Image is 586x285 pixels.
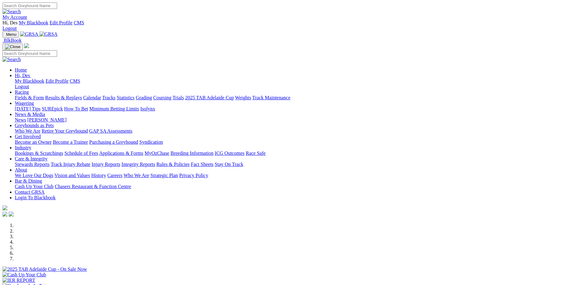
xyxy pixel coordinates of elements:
[15,95,44,100] a: Fields & Form
[215,151,244,156] a: ICG Outcomes
[15,128,584,134] div: Greyhounds as Pets
[15,84,29,89] a: Logout
[2,212,7,217] img: facebook.svg
[191,162,213,167] a: Fact Sheets
[235,95,251,100] a: Weights
[15,189,44,195] a: Contact GRSA
[2,205,7,210] img: logo-grsa-white.png
[107,173,122,178] a: Careers
[150,173,178,178] a: Strategic Plan
[15,178,42,184] a: Bar & Dining
[15,139,584,145] div: Get Involved
[70,78,80,84] a: CMS
[172,95,184,100] a: Trials
[15,106,584,112] div: Wagering
[83,95,101,100] a: Calendar
[24,43,29,48] img: logo-grsa-white.png
[54,173,90,178] a: Vision and Values
[2,26,17,31] a: Logout
[2,2,57,9] input: Search
[99,151,143,156] a: Applications & Forms
[9,212,14,217] img: twitter.svg
[20,31,38,37] img: GRSA
[4,38,22,43] span: BlkBook
[15,78,44,84] a: My Blackbook
[15,167,27,172] a: About
[145,151,169,156] a: MyOzChase
[15,95,584,101] div: Racing
[15,73,30,78] span: Hi, Des
[15,162,49,167] a: Stewards Reports
[5,44,20,49] img: Close
[15,73,31,78] a: Hi, Des
[40,31,58,37] img: GRSA
[2,14,27,20] a: My Account
[117,95,135,100] a: Statistics
[2,20,18,25] span: Hi, Des
[15,145,31,150] a: Industry
[74,20,84,25] a: CMS
[15,173,584,178] div: About
[6,32,16,37] span: Menu
[156,162,190,167] a: Rules & Policies
[2,57,21,62] img: Search
[140,106,155,111] a: Isolynx
[15,173,53,178] a: We Love Our Dogs
[121,162,155,167] a: Integrity Reports
[15,128,40,134] a: Who We Are
[2,266,87,272] img: 2025 TAB Adelaide Cup - On Sale Now
[15,151,584,156] div: Industry
[15,162,584,167] div: Care & Integrity
[15,106,40,111] a: [DATE] Tips
[64,106,88,111] a: How To Bet
[179,173,208,178] a: Privacy Policy
[15,151,63,156] a: Bookings & Scratchings
[49,20,72,25] a: Edit Profile
[15,184,53,189] a: Cash Up Your Club
[124,173,149,178] a: Who We Are
[15,89,29,95] a: Racing
[2,20,584,31] div: My Account
[15,101,34,106] a: Wagering
[252,95,290,100] a: Track Maintenance
[2,43,23,50] button: Toggle navigation
[46,78,69,84] a: Edit Profile
[89,139,138,145] a: Purchasing a Greyhound
[139,139,163,145] a: Syndication
[2,9,21,14] img: Search
[15,117,26,122] a: News
[15,139,52,145] a: Become an Owner
[136,95,152,100] a: Grading
[246,151,265,156] a: Race Safe
[15,78,584,89] div: Hi, Des
[2,31,19,38] button: Toggle navigation
[15,195,56,200] a: Login To Blackbook
[89,106,139,111] a: Minimum Betting Limits
[51,162,90,167] a: Track Injury Rebate
[91,173,106,178] a: History
[153,95,171,100] a: Coursing
[15,123,54,128] a: Greyhounds as Pets
[89,128,133,134] a: GAP SA Assessments
[2,38,22,43] a: BlkBook
[15,156,48,161] a: Care & Integrity
[102,95,116,100] a: Tracks
[15,134,41,139] a: Get Involved
[215,162,243,167] a: Stay On Track
[45,95,82,100] a: Results & Replays
[42,128,88,134] a: Retire Your Greyhound
[64,151,98,156] a: Schedule of Fees
[15,67,27,72] a: Home
[19,20,48,25] a: My Blackbook
[2,278,35,283] img: IER REPORT
[15,117,584,123] div: News & Media
[15,112,45,117] a: News & Media
[2,50,57,57] input: Search
[55,184,131,189] a: Chasers Restaurant & Function Centre
[91,162,120,167] a: Injury Reports
[2,272,46,278] img: Cash Up Your Club
[53,139,88,145] a: Become a Trainer
[15,184,584,189] div: Bar & Dining
[171,151,213,156] a: Breeding Information
[185,95,234,100] a: 2025 TAB Adelaide Cup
